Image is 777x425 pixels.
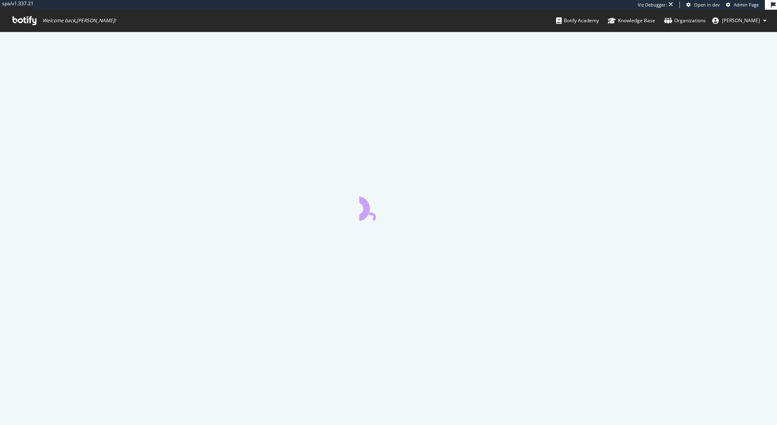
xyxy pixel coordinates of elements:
a: Open in dev [686,2,720,8]
a: Admin Page [726,2,759,8]
span: adrianna [722,17,760,24]
span: Open in dev [694,2,720,8]
span: Admin Page [734,2,759,8]
div: Knowledge Base [608,17,655,25]
span: Welcome back, [PERSON_NAME] ! [42,17,116,24]
div: Organizations [664,17,706,25]
a: Knowledge Base [608,10,655,32]
button: [PERSON_NAME] [706,14,773,27]
a: Botify Academy [556,10,599,32]
div: Viz Debugger: [638,2,667,8]
div: Botify Academy [556,17,599,25]
a: Organizations [664,10,706,32]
